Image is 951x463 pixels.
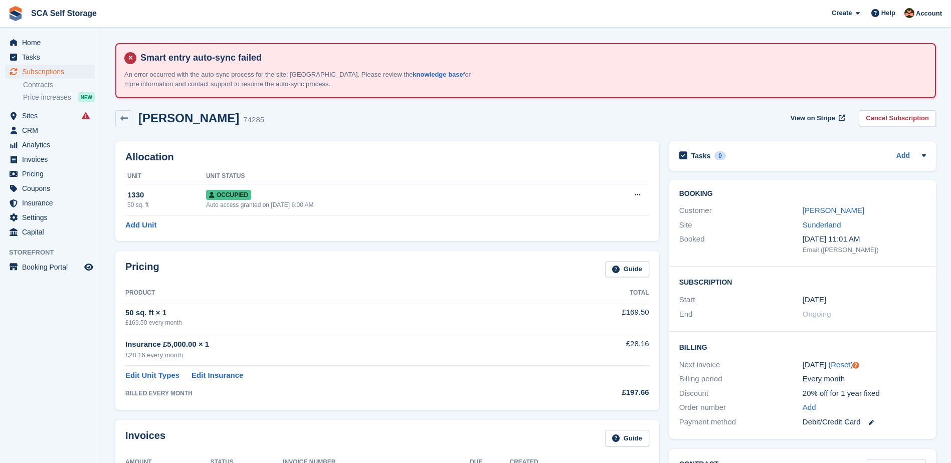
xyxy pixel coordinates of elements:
div: 20% off for 1 year fixed [803,388,926,399]
span: Home [22,36,82,50]
a: Sunderland [803,220,841,229]
a: Add Unit [125,219,156,231]
div: [DATE] ( ) [803,359,926,371]
span: Insurance [22,196,82,210]
a: menu [5,210,95,224]
h2: Booking [679,190,926,198]
a: menu [5,36,95,50]
h2: Subscription [679,277,926,287]
a: Edit Unit Types [125,370,179,381]
img: stora-icon-8386f47178a22dfd0bd8f6a31ec36ba5ce8667c1dd55bd0f319d3a0aa187defe.svg [8,6,23,21]
span: Pricing [22,167,82,181]
a: Preview store [83,261,95,273]
h2: Invoices [125,430,165,446]
span: Analytics [22,138,82,152]
span: Sites [22,109,82,123]
div: 74285 [243,114,264,126]
a: Guide [605,261,649,278]
a: menu [5,181,95,195]
span: Create [832,8,852,18]
span: Occupied [206,190,251,200]
a: menu [5,138,95,152]
p: An error occurred with the auto-sync process for the site: [GEOGRAPHIC_DATA]. Please review the f... [124,70,475,89]
div: Customer [679,205,803,216]
span: Help [881,8,895,18]
a: menu [5,109,95,123]
div: Payment method [679,416,803,428]
h2: Billing [679,342,926,352]
time: 2025-02-26 01:00:00 UTC [803,294,826,306]
a: SCA Self Storage [27,5,101,22]
span: Coupons [22,181,82,195]
div: 0 [714,151,726,160]
a: Edit Insurance [192,370,243,381]
div: Auto access granted on [DATE] 6:00 AM [206,200,577,209]
a: menu [5,260,95,274]
td: £28.16 [551,333,649,365]
div: BILLED EVERY MONTH [125,389,551,398]
h2: Tasks [691,151,711,160]
span: Settings [22,210,82,224]
a: menu [5,123,95,137]
div: Booked [679,234,803,255]
div: £197.66 [551,387,649,398]
a: Cancel Subscription [859,110,936,127]
a: Add [803,402,816,413]
a: Guide [605,430,649,446]
a: Price increases NEW [23,92,95,103]
i: Smart entry sync failures have occurred [82,112,90,120]
a: menu [5,167,95,181]
div: Discount [679,388,803,399]
th: Unit Status [206,168,577,184]
div: £28.16 every month [125,350,551,360]
th: Total [551,285,649,301]
td: £169.50 [551,301,649,333]
a: menu [5,196,95,210]
div: Site [679,219,803,231]
span: CRM [22,123,82,137]
div: [DATE] 11:01 AM [803,234,926,245]
div: Order number [679,402,803,413]
div: End [679,309,803,320]
h2: Pricing [125,261,159,278]
span: Subscriptions [22,65,82,79]
div: Debit/Credit Card [803,416,926,428]
span: Tasks [22,50,82,64]
span: Storefront [9,248,100,258]
th: Unit [125,168,206,184]
div: Every month [803,373,926,385]
span: Account [916,9,942,19]
img: Sarah Race [904,8,914,18]
div: 50 sq. ft [127,200,206,209]
span: Price increases [23,93,71,102]
div: 1330 [127,189,206,201]
div: Email ([PERSON_NAME]) [803,245,926,255]
div: Insurance £5,000.00 × 1 [125,339,551,350]
a: Add [896,150,910,162]
span: Ongoing [803,310,831,318]
a: menu [5,152,95,166]
a: menu [5,50,95,64]
div: Next invoice [679,359,803,371]
span: Booking Portal [22,260,82,274]
a: View on Stripe [787,110,847,127]
span: Capital [22,225,82,239]
div: Tooltip anchor [851,361,860,370]
h2: Allocation [125,151,649,163]
div: 50 sq. ft × 1 [125,307,551,319]
h4: Smart entry auto-sync failed [136,52,927,64]
div: NEW [78,92,95,102]
a: menu [5,65,95,79]
a: Reset [831,360,850,369]
a: menu [5,225,95,239]
a: knowledge base [413,71,463,78]
span: Invoices [22,152,82,166]
div: £169.50 every month [125,318,551,327]
h2: [PERSON_NAME] [138,111,239,125]
a: [PERSON_NAME] [803,206,864,214]
span: View on Stripe [791,113,835,123]
th: Product [125,285,551,301]
div: Start [679,294,803,306]
a: Contracts [23,80,95,90]
div: Billing period [679,373,803,385]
